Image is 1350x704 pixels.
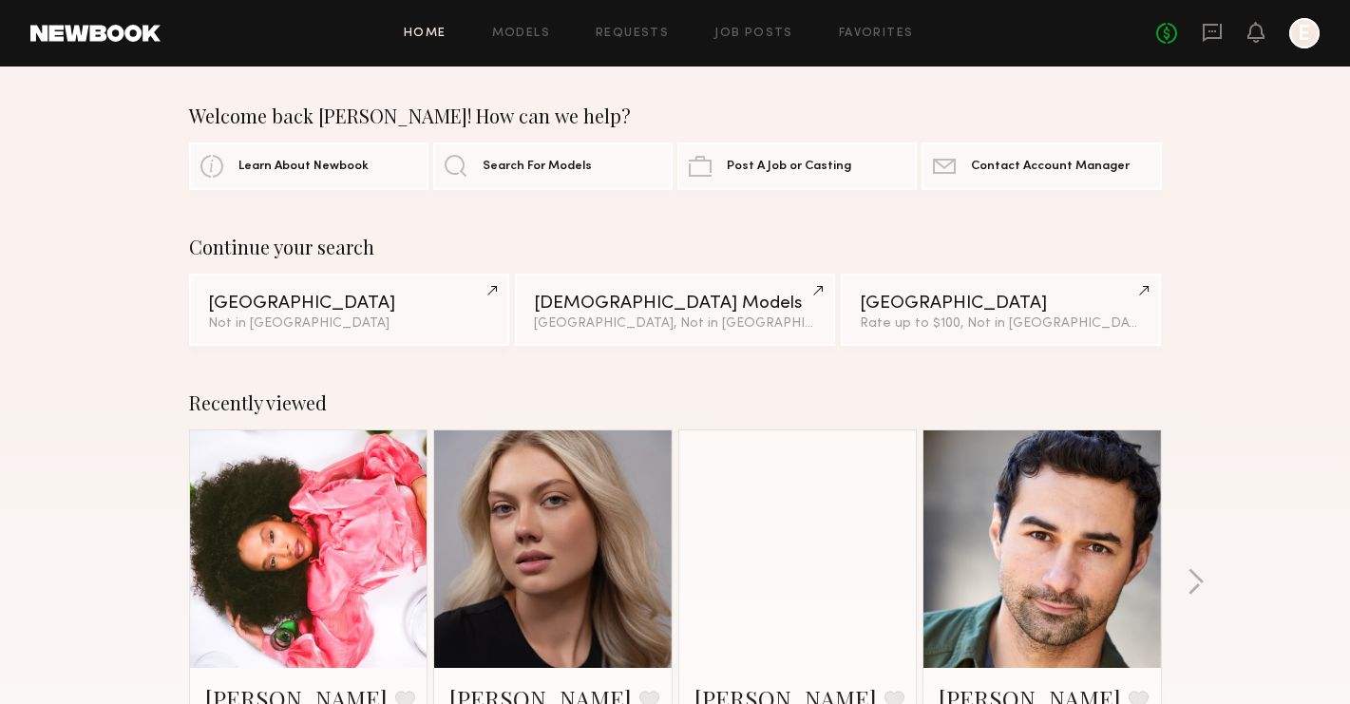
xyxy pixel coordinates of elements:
a: Post A Job or Casting [677,143,917,190]
div: Not in [GEOGRAPHIC_DATA] [208,317,490,331]
span: Learn About Newbook [238,161,369,173]
a: Models [492,28,550,40]
div: Rate up to $100, Not in [GEOGRAPHIC_DATA] [860,317,1142,331]
a: E [1289,18,1320,48]
a: [GEOGRAPHIC_DATA]Not in [GEOGRAPHIC_DATA] [189,274,509,346]
a: Contact Account Manager [922,143,1161,190]
a: Job Posts [714,28,793,40]
a: Search For Models [433,143,673,190]
div: Continue your search [189,236,1162,258]
div: Welcome back [PERSON_NAME]! How can we help? [189,105,1162,127]
div: [GEOGRAPHIC_DATA], Not in [GEOGRAPHIC_DATA] [534,317,816,331]
a: [GEOGRAPHIC_DATA]Rate up to $100, Not in [GEOGRAPHIC_DATA] [841,274,1161,346]
a: Learn About Newbook [189,143,428,190]
div: [GEOGRAPHIC_DATA] [860,295,1142,313]
a: Home [404,28,447,40]
span: Post A Job or Casting [727,161,851,173]
div: [GEOGRAPHIC_DATA] [208,295,490,313]
a: Requests [596,28,669,40]
span: Search For Models [483,161,592,173]
a: [DEMOGRAPHIC_DATA] Models[GEOGRAPHIC_DATA], Not in [GEOGRAPHIC_DATA] [515,274,835,346]
div: [DEMOGRAPHIC_DATA] Models [534,295,816,313]
div: Recently viewed [189,391,1162,414]
a: Favorites [839,28,914,40]
span: Contact Account Manager [971,161,1130,173]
